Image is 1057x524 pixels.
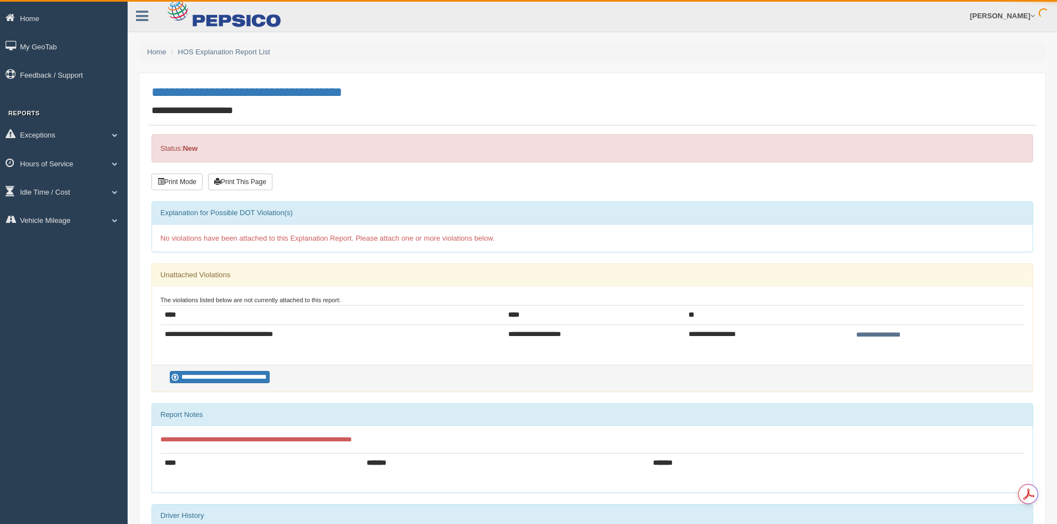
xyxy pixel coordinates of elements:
[152,202,1033,224] div: Explanation for Possible DOT Violation(s)
[152,404,1033,426] div: Report Notes
[160,297,341,303] small: The violations listed below are not currently attached to this report:
[152,264,1033,286] div: Unattached Violations
[147,48,166,56] a: Home
[183,144,198,152] strong: New
[208,174,272,190] button: Print This Page
[151,134,1033,162] div: Status:
[151,174,203,190] button: Print Mode
[178,48,270,56] a: HOS Explanation Report List
[160,234,495,242] span: No violations have been attached to this Explanation Report. Please attach one or more violations...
